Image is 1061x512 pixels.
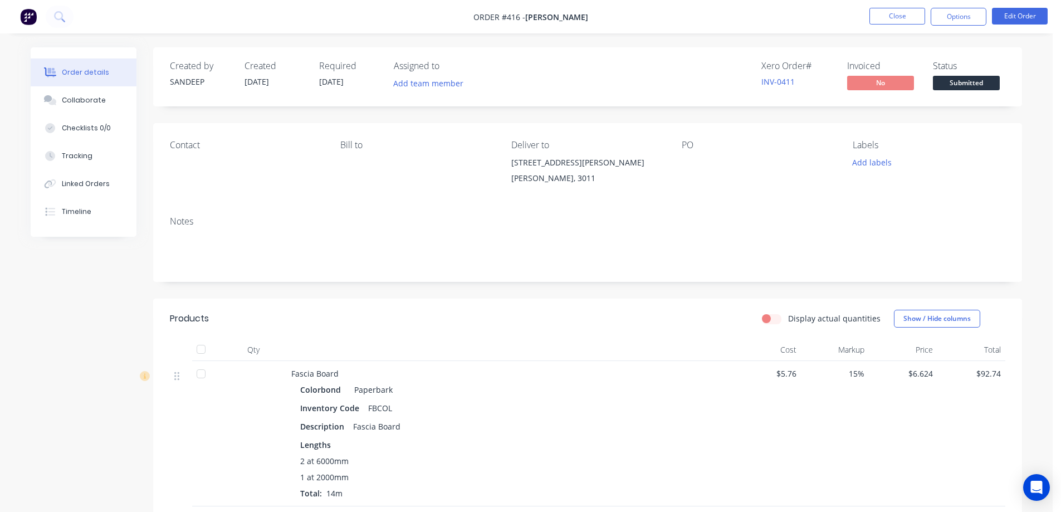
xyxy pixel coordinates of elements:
[170,140,322,150] div: Contact
[291,368,339,379] span: Fascia Board
[300,439,331,451] span: Lengths
[873,368,933,379] span: $6.624
[847,61,920,71] div: Invoiced
[853,140,1005,150] div: Labels
[300,471,349,483] span: 1 at 2000mm
[322,488,347,499] span: 14m
[761,61,834,71] div: Xero Order #
[933,61,1005,71] div: Status
[992,8,1048,25] button: Edit Order
[349,418,405,435] div: Fascia Board
[1023,474,1050,501] div: Open Intercom Messenger
[170,216,1005,227] div: Notes
[511,170,664,186] div: [PERSON_NAME], 3011
[62,67,109,77] div: Order details
[62,179,110,189] div: Linked Orders
[511,155,664,191] div: [STREET_ADDRESS][PERSON_NAME][PERSON_NAME], 3011
[20,8,37,25] img: Factory
[931,8,986,26] button: Options
[245,76,269,87] span: [DATE]
[933,76,1000,90] span: Submitted
[31,142,136,170] button: Tracking
[394,61,505,71] div: Assigned to
[62,207,91,217] div: Timeline
[788,313,881,324] label: Display actual quantities
[300,488,322,499] span: Total:
[525,12,588,22] span: [PERSON_NAME]
[937,339,1006,361] div: Total
[869,8,925,25] button: Close
[62,123,111,133] div: Checklists 0/0
[319,76,344,87] span: [DATE]
[170,312,209,325] div: Products
[170,61,231,71] div: Created by
[340,140,493,150] div: Bill to
[869,339,937,361] div: Price
[511,155,664,170] div: [STREET_ADDRESS][PERSON_NAME]
[31,86,136,114] button: Collaborate
[732,339,801,361] div: Cost
[682,140,834,150] div: PO
[388,76,470,91] button: Add team member
[245,61,306,71] div: Created
[300,455,349,467] span: 2 at 6000mm
[300,382,345,398] div: Colorbond
[394,76,470,91] button: Add team member
[801,339,869,361] div: Markup
[31,198,136,226] button: Timeline
[31,170,136,198] button: Linked Orders
[364,400,397,416] div: FBCOL
[300,418,349,435] div: Description
[31,114,136,142] button: Checklists 0/0
[761,76,795,87] a: INV-0411
[300,400,364,416] div: Inventory Code
[847,76,914,90] span: No
[894,310,980,328] button: Show / Hide columns
[220,339,287,361] div: Qty
[62,151,92,161] div: Tracking
[511,140,664,150] div: Deliver to
[170,76,231,87] div: SANDEEP
[62,95,106,105] div: Collaborate
[31,58,136,86] button: Order details
[473,12,525,22] span: Order #416 -
[846,155,897,170] button: Add labels
[805,368,865,379] span: 15%
[942,368,1001,379] span: $92.74
[737,368,796,379] span: $5.76
[319,61,380,71] div: Required
[933,76,1000,92] button: Submitted
[350,382,393,398] div: Paperbark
